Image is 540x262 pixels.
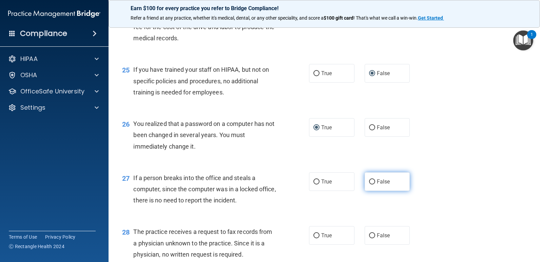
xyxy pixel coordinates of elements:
a: Settings [8,104,99,112]
img: PMB logo [8,7,100,21]
span: Refer a friend at any practice, whether it's medical, dental, or any other speciality, and score a [131,15,324,21]
span: ! That's what we call a win-win. [353,15,418,21]
span: If a person breaks into the office and steals a computer, since the computer was in a locked offi... [133,174,276,204]
button: Open Resource Center, 1 new notification [513,30,533,50]
strong: $100 gift card [324,15,353,21]
span: False [377,70,390,77]
span: False [377,232,390,239]
span: False [377,178,390,185]
a: HIPAA [8,55,99,63]
input: False [369,71,375,76]
span: 26 [122,120,130,128]
h4: Compliance [20,29,67,38]
a: OSHA [8,71,99,79]
span: True [321,232,332,239]
input: True [313,71,320,76]
span: If you have trained your staff on HIPAA, but not on specific policies and procedures, no addition... [133,66,269,95]
span: 27 [122,174,130,182]
a: Privacy Policy [45,234,76,240]
p: OfficeSafe University [20,87,84,95]
span: False [377,124,390,131]
p: OSHA [20,71,37,79]
p: Settings [20,104,45,112]
input: False [369,179,375,184]
input: True [313,233,320,238]
span: You realized that a password on a computer has not been changed in several years. You must immedi... [133,120,274,150]
span: Ⓒ Rectangle Health 2024 [9,243,64,250]
input: False [369,125,375,130]
div: 1 [531,35,533,43]
span: 28 [122,228,130,236]
span: True [321,70,332,77]
span: True [321,178,332,185]
a: Terms of Use [9,234,37,240]
input: False [369,233,375,238]
strong: Get Started [418,15,443,21]
span: The practice receives a request to fax records from a physician unknown to the practice. Since it... [133,228,272,258]
span: 25 [122,66,130,74]
a: Get Started [418,15,444,21]
input: True [313,125,320,130]
input: True [313,179,320,184]
p: HIPAA [20,55,38,63]
span: True [321,124,332,131]
p: Earn $100 for every practice you refer to Bridge Compliance! [131,5,518,12]
a: OfficeSafe University [8,87,99,95]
